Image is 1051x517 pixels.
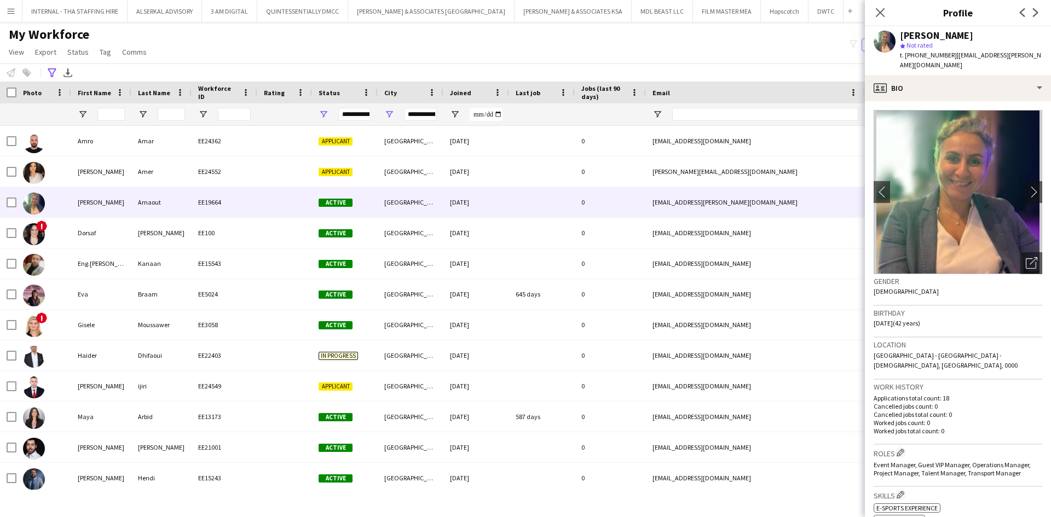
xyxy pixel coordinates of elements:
button: Open Filter Menu [138,109,148,119]
div: [EMAIL_ADDRESS][DOMAIN_NAME] [646,126,865,156]
span: Applicant [319,137,353,146]
span: Status [67,47,89,57]
span: Active [319,321,353,329]
div: Haider [71,340,131,370]
p: Worked jobs total count: 0 [874,427,1042,435]
div: [EMAIL_ADDRESS][DOMAIN_NAME] [646,248,865,278]
a: Comms [118,45,151,59]
div: [EMAIL_ADDRESS][DOMAIN_NAME] [646,340,865,370]
div: [GEOGRAPHIC_DATA] [378,156,443,187]
div: EE24549 [192,371,257,401]
span: Event Manager, Guest VIP Manager, Operations Manager, Project Manager, Talent Manager, Transport ... [874,461,1031,477]
a: Export [31,45,61,59]
span: Tag [100,47,111,57]
span: [GEOGRAPHIC_DATA] - [GEOGRAPHIC_DATA] - [DEMOGRAPHIC_DATA], [GEOGRAPHIC_DATA], 0000 [874,351,1018,369]
span: Active [319,413,353,421]
app-action-btn: Export XLSX [61,66,74,79]
span: Status [319,89,340,97]
div: [EMAIL_ADDRESS][DOMAIN_NAME] [646,463,865,493]
button: DWTC [809,1,844,22]
div: [PERSON_NAME] [71,463,131,493]
div: [GEOGRAPHIC_DATA] [378,340,443,370]
button: Everyone6,013 [862,38,916,51]
img: Crew avatar or photo [874,110,1042,274]
div: Eva [71,279,131,309]
div: [EMAIL_ADDRESS][DOMAIN_NAME] [646,371,865,401]
div: EE13173 [192,402,257,432]
h3: Skills [874,489,1042,501]
div: Amro [71,126,131,156]
span: | [EMAIL_ADDRESS][PERSON_NAME][DOMAIN_NAME] [900,51,1041,69]
button: [PERSON_NAME] & ASSOCIATES KSA [515,1,632,22]
div: [PERSON_NAME][EMAIL_ADDRESS][DOMAIN_NAME] [646,156,865,187]
button: [PERSON_NAME] & ASSOCIATES [GEOGRAPHIC_DATA] [348,1,515,22]
div: [DATE] [443,187,509,217]
div: 0 [575,126,646,156]
img: Dorsaf Ben Dhafer [23,223,45,245]
button: QUINTESSENTIALLY DMCC [257,1,348,22]
span: My Workforce [9,26,89,43]
button: ALSERKAL ADVISORY [128,1,202,22]
p: Worked jobs count: 0 [874,419,1042,427]
div: [DATE] [443,279,509,309]
div: 0 [575,371,646,401]
div: 0 [575,248,646,278]
span: Active [319,474,353,483]
span: Active [319,291,353,299]
div: Braam [131,279,192,309]
span: Active [319,199,353,207]
span: Comms [122,47,147,57]
div: Maya [71,402,131,432]
span: View [9,47,24,57]
div: [DATE] [443,463,509,493]
div: EE24552 [192,156,257,187]
div: Kanaan [131,248,192,278]
div: [PERSON_NAME] [71,187,131,217]
span: Not rated [906,41,933,49]
img: Gisele Moussawer [23,315,45,337]
span: In progress [319,352,358,360]
div: [EMAIL_ADDRESS][DOMAIN_NAME] [646,279,865,309]
div: [DATE] [443,156,509,187]
span: [DATE] (42 years) [874,319,920,327]
h3: Location [874,340,1042,350]
button: Hopscotch [761,1,809,22]
div: EE5024 [192,279,257,309]
input: Email Filter Input [672,108,858,121]
button: Open Filter Menu [384,109,394,119]
img: Dana Arnaout [23,193,45,214]
button: Open Filter Menu [198,109,208,119]
span: Photo [23,89,42,97]
span: Active [319,444,353,452]
div: [PERSON_NAME] [131,218,192,248]
div: [EMAIL_ADDRESS][PERSON_NAME][DOMAIN_NAME] [646,187,865,217]
button: 3 AM DIGITAL [202,1,257,22]
span: Jobs (last 90 days) [581,84,626,101]
div: [DATE] [443,248,509,278]
span: Applicant [319,168,353,176]
img: Maya Arbid [23,407,45,429]
div: EE22403 [192,340,257,370]
div: [PERSON_NAME] [71,371,131,401]
div: [EMAIL_ADDRESS][DOMAIN_NAME] [646,218,865,248]
span: Workforce ID [198,84,238,101]
span: Rating [264,89,285,97]
div: [DATE] [443,218,509,248]
button: Open Filter Menu [450,109,460,119]
div: EE21001 [192,432,257,462]
img: Eva Braam [23,284,45,306]
a: Tag [95,45,116,59]
div: ijiri [131,371,192,401]
div: 0 [575,340,646,370]
img: Mohammad Alkhasawneh [23,438,45,460]
button: MDL BEAST LLC [632,1,693,22]
span: First Name [78,89,111,97]
div: [DATE] [443,126,509,156]
input: Workforce ID Filter Input [218,108,251,121]
img: Amro Amar [23,131,45,153]
div: Arnaout [131,187,192,217]
div: [DATE] [443,371,509,401]
a: Status [63,45,93,59]
span: Applicant [319,382,353,391]
div: 587 days [509,402,575,432]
